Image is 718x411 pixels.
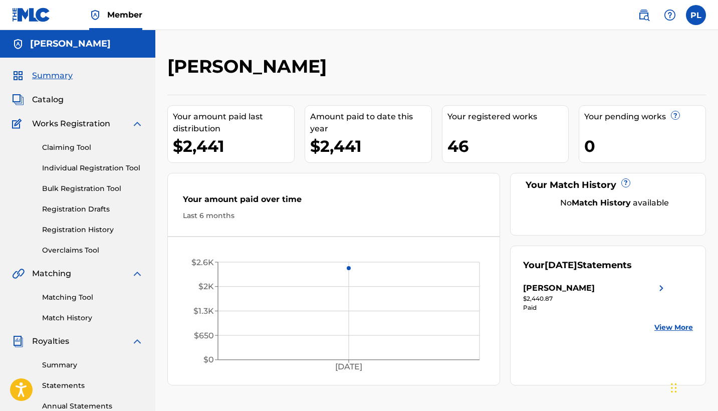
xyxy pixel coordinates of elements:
[42,204,143,215] a: Registration Drafts
[310,111,431,135] div: Amount paid to date this year
[89,9,101,21] img: Top Rightsholder
[131,118,143,130] img: expand
[32,335,69,347] span: Royalties
[183,211,485,221] div: Last 6 months
[335,362,362,371] tspan: [DATE]
[12,335,24,347] img: Royalties
[183,193,485,211] div: Your amount paid over time
[638,9,650,21] img: search
[545,260,577,271] span: [DATE]
[198,282,214,291] tspan: $2K
[42,313,143,323] a: Match History
[173,135,294,157] div: $2,441
[42,183,143,194] a: Bulk Registration Tool
[447,111,569,123] div: Your registered works
[131,335,143,347] img: expand
[32,118,110,130] span: Works Registration
[12,118,25,130] img: Works Registration
[523,178,693,192] div: Your Match History
[686,5,706,25] div: User Menu
[12,38,24,50] img: Accounts
[42,292,143,303] a: Matching Tool
[572,198,631,208] strong: Match History
[107,9,142,21] span: Member
[523,303,667,312] div: Paid
[131,268,143,280] img: expand
[42,142,143,153] a: Claiming Tool
[42,380,143,391] a: Statements
[310,135,431,157] div: $2,441
[523,282,595,294] div: [PERSON_NAME]
[12,94,24,106] img: Catalog
[12,70,24,82] img: Summary
[30,38,111,50] h5: Patrick Lanshaw
[668,363,718,411] iframe: Chat Widget
[32,70,73,82] span: Summary
[173,111,294,135] div: Your amount paid last distribution
[194,331,214,340] tspan: $650
[32,94,64,106] span: Catalog
[203,355,214,364] tspan: $0
[12,8,51,22] img: MLC Logo
[690,263,718,345] iframe: Resource Center
[42,225,143,235] a: Registration History
[12,94,64,106] a: CatalogCatalog
[523,294,667,303] div: $2,440.87
[32,268,71,280] span: Matching
[536,197,693,209] div: No available
[634,5,654,25] a: Public Search
[622,179,630,187] span: ?
[664,9,676,21] img: help
[523,282,667,312] a: [PERSON_NAME]right chevron icon$2,440.87Paid
[167,55,332,78] h2: [PERSON_NAME]
[12,70,73,82] a: SummarySummary
[584,111,705,123] div: Your pending works
[671,111,679,119] span: ?
[42,245,143,256] a: Overclaims Tool
[654,322,693,333] a: View More
[42,163,143,173] a: Individual Registration Tool
[671,373,677,403] div: Drag
[12,268,25,280] img: Matching
[447,135,569,157] div: 46
[42,360,143,370] a: Summary
[655,282,667,294] img: right chevron icon
[191,258,214,267] tspan: $2.6K
[584,135,705,157] div: 0
[523,259,632,272] div: Your Statements
[660,5,680,25] div: Help
[193,306,214,316] tspan: $1.3K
